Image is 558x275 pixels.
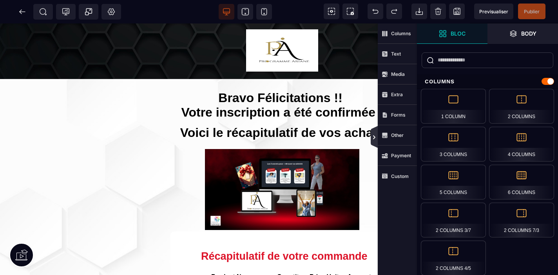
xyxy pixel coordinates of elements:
div: 3 Columns [421,127,486,162]
strong: Columns [391,31,411,36]
strong: Custom [391,173,409,179]
span: Tracking [62,8,70,16]
div: 2 Columns 3/7 [421,203,486,237]
strong: Other [391,132,404,138]
span: Screenshot [342,4,358,19]
div: 6 Columns [489,165,554,200]
div: 5 Columns [421,165,486,200]
strong: Payment [391,153,411,158]
strong: Media [391,71,405,77]
strong: Extra [391,92,403,97]
span: Publier [524,9,540,14]
h1: Bravo Félicitations !! Votre inscription a été confirmée ! [37,67,527,96]
div: Columns [417,74,558,89]
span: Open Layer Manager [487,23,558,44]
th: Quantity [273,250,303,257]
th: Price Unity [304,250,343,257]
h1: Voici le récapitulatif de vos achats [170,102,394,117]
th: Amount [344,250,371,257]
span: Open Blocks [417,23,487,44]
span: Preview [474,4,513,19]
img: 86f9949f2cf3e8b347727cc311be656f_Logo_Programme.png [246,6,318,48]
div: 1 Column [421,89,486,124]
span: Previsualiser [479,9,508,14]
strong: Text [391,51,401,57]
strong: Forms [391,112,406,118]
strong: Bloc [451,31,466,36]
span: Popup [85,8,92,16]
img: f84ad85b26746260733c9ab89cd36e1c_Modern_Course_Launch_Promotion_Computer_Mockup_Facebook_Ad.png [205,126,359,207]
strong: Body [521,31,536,36]
span: View components [324,4,339,19]
span: Setting Body [107,8,115,16]
th: Product Name [193,250,272,257]
h2: Récapitulatif de votre commande [192,226,372,241]
div: 2 Columns [489,89,554,124]
div: 4 Columns [489,127,554,162]
div: 2 Columns 7/3 [489,203,554,237]
span: SEO [39,8,47,16]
